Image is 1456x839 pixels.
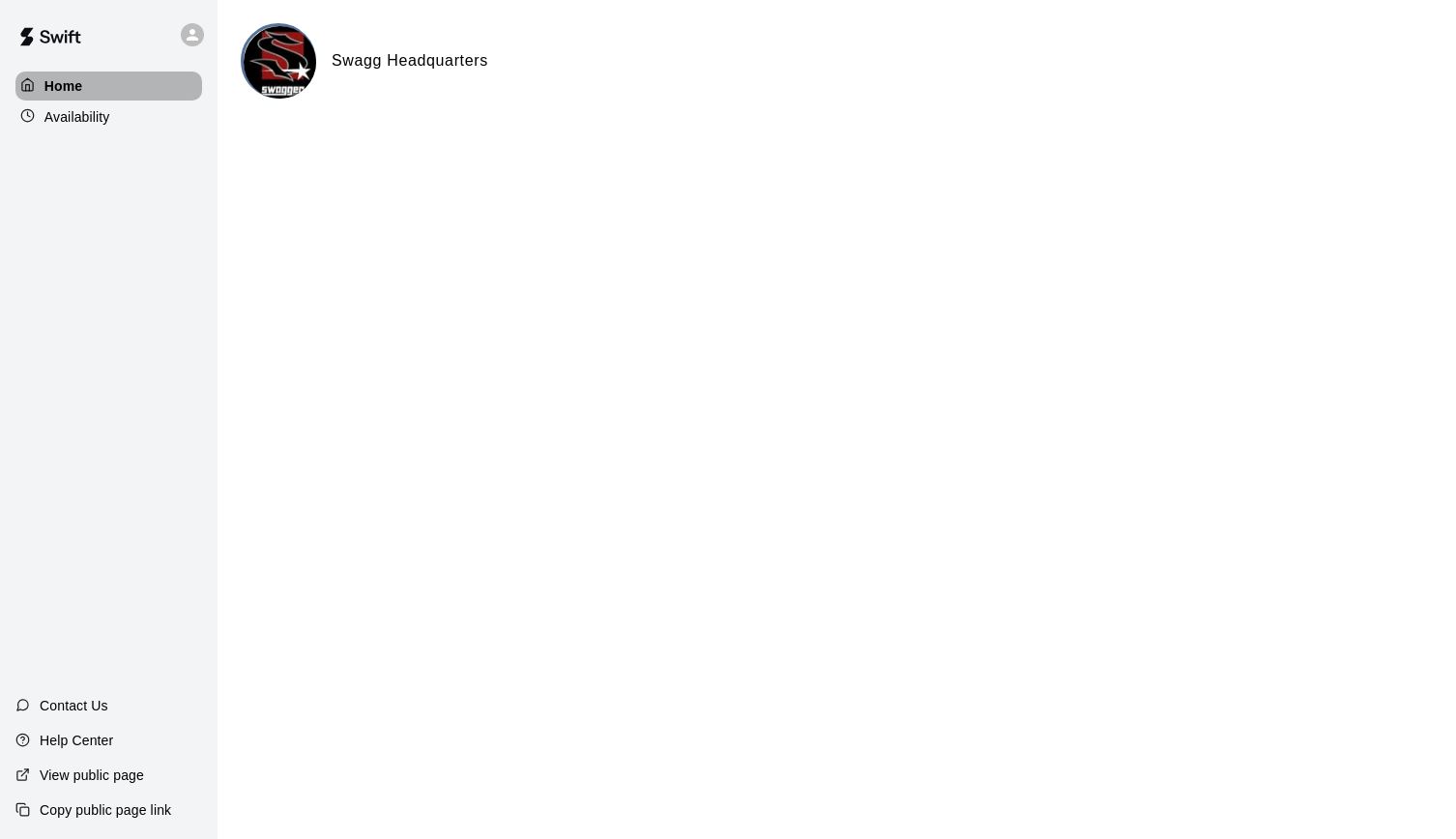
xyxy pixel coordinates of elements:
a: Home [15,72,202,101]
p: Availability [44,107,110,127]
h6: Swagg Headquarters [332,48,488,73]
p: Contact Us [40,696,108,715]
p: Help Center [40,731,113,750]
a: Availability [15,102,202,131]
p: Copy public page link [40,800,171,820]
img: Swagg Headquarters logo [244,26,316,99]
p: View public page [40,766,144,785]
p: Home [44,76,83,96]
